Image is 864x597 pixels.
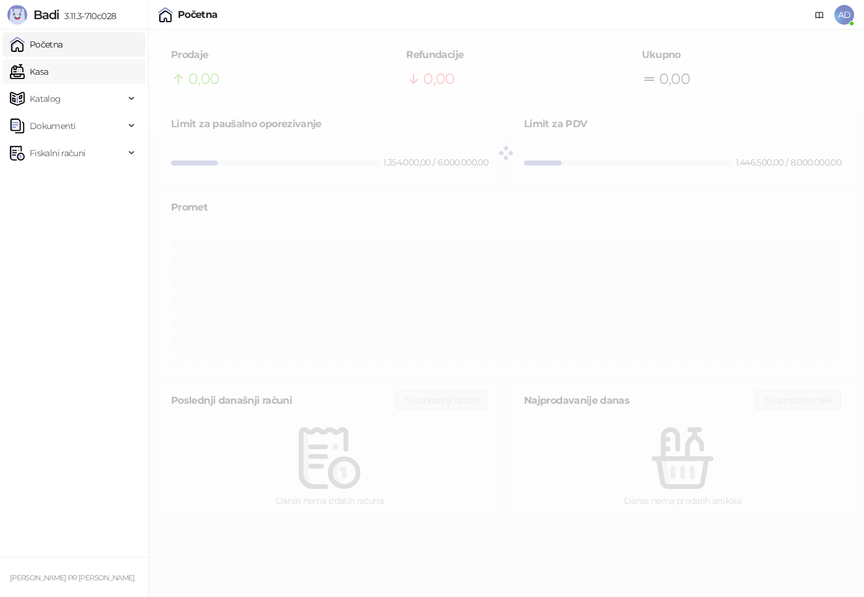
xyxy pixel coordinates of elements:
a: Kasa [10,59,48,84]
a: Početna [10,32,63,57]
a: Dokumentacija [810,5,829,25]
span: AD [834,5,854,25]
span: 3.11.3-710c028 [59,10,116,22]
img: Logo [7,5,27,25]
small: [PERSON_NAME] PR [PERSON_NAME] [10,574,135,582]
span: Dokumenti [30,114,75,138]
span: Katalog [30,86,61,111]
span: Fiskalni računi [30,141,85,165]
span: Badi [33,7,59,22]
div: Početna [178,10,218,20]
